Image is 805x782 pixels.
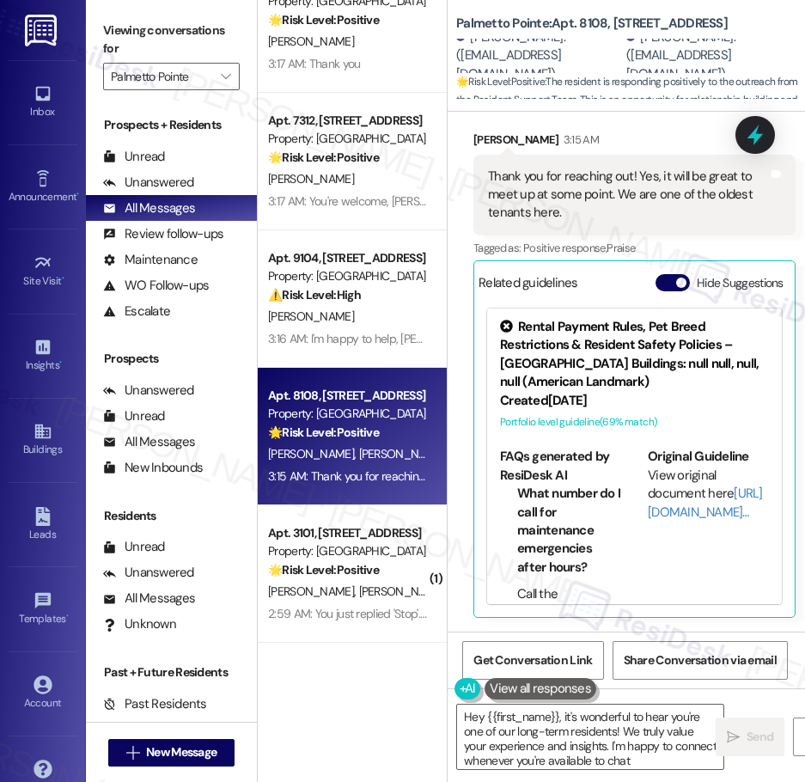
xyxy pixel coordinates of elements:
div: Maintenance [103,251,198,269]
label: Hide Suggestions [697,274,784,292]
div: Apt. 3101, [STREET_ADDRESS] [268,524,427,542]
div: Related guidelines [479,274,578,299]
div: Rental Payment Rules, Pet Breed Restrictions & Resident Safety Policies – [GEOGRAPHIC_DATA] Build... [500,318,769,392]
div: WO Follow-ups [103,277,209,295]
span: • [76,188,79,200]
i:  [221,70,230,83]
div: Unanswered [103,382,194,400]
b: FAQs generated by ResiDesk AI [500,448,609,483]
a: Inbox [9,79,77,125]
label: Viewing conversations for [103,17,240,63]
div: 3:17 AM: Thank you [268,56,360,71]
span: • [66,610,69,622]
div: Prospects + Residents [86,116,257,134]
span: • [59,357,62,369]
a: Buildings [9,417,77,463]
strong: ⚠️ Risk Level: High [268,287,361,302]
span: Send [747,728,773,746]
div: Prospects [86,350,257,368]
div: All Messages [103,199,195,217]
div: Property: [GEOGRAPHIC_DATA] [268,267,427,285]
li: Call the management office phone number after hours. You'll reach an answering service that will ... [517,585,621,751]
a: Leads [9,502,77,548]
i:  [126,746,139,760]
span: New Message [146,743,216,761]
div: Property: [GEOGRAPHIC_DATA] [268,542,427,560]
strong: 🌟 Risk Level: Positive [268,425,379,440]
strong: 🌟 Risk Level: Positive [268,150,379,165]
span: [PERSON_NAME] [268,583,359,599]
div: Residents [86,507,257,525]
button: Get Conversation Link [462,641,603,680]
strong: 🌟 Risk Level: Positive [268,562,379,577]
img: ResiDesk Logo [25,15,60,46]
div: Apt. 8108, [STREET_ADDRESS] [268,387,427,405]
textarea: Hey {{first_name}}, it's wonderful to hear you're one of our long-term residents! We truly value ... [457,705,723,769]
strong: 🌟 Risk Level: Positive [268,12,379,27]
div: Apt. 9104, [STREET_ADDRESS] [268,249,427,267]
span: Get Conversation Link [473,651,592,669]
span: [PERSON_NAME] [268,34,354,49]
div: Future Residents [103,721,219,739]
div: Tagged as: [473,235,796,260]
div: Unread [103,148,165,166]
span: : The resident is responding positively to the outreach from the Resident Support Team. This is a... [456,73,805,128]
button: Share Conversation via email [613,641,788,680]
a: Templates • [9,586,77,632]
div: 3:17 AM: You're welcome, [PERSON_NAME]. Happy to help! [268,193,556,209]
span: Share Conversation via email [624,651,777,669]
li: What number do I call for maintenance emergencies after hours? [517,485,621,577]
span: [PERSON_NAME] [268,171,354,186]
div: All Messages [103,433,195,451]
div: Created [DATE] [500,392,769,410]
button: Send [716,718,784,756]
span: [PERSON_NAME] [359,583,445,599]
span: [PERSON_NAME] [268,446,359,461]
input: All communities [111,63,212,90]
div: Past + Future Residents [86,663,257,681]
strong: 🌟 Risk Level: Positive [456,75,545,89]
div: View original document here [648,467,769,522]
div: Review follow-ups [103,225,223,243]
a: Insights • [9,333,77,379]
div: Apt. 7312, [STREET_ADDRESS] [268,112,427,130]
div: 3:15 AM [559,131,599,149]
b: Palmetto Pointe: Apt. 8108, [STREET_ADDRESS] [456,15,728,33]
a: Account [9,670,77,717]
div: 3:16 AM: I'm happy to help, [PERSON_NAME]! [268,331,490,346]
span: [PERSON_NAME] [359,446,445,461]
div: Unread [103,538,165,556]
div: Unread [103,407,165,425]
div: Property: [GEOGRAPHIC_DATA] [268,405,427,423]
button: New Message [108,739,235,767]
div: Unknown [103,615,176,633]
span: • [62,272,64,284]
b: Original Guideline [648,448,749,465]
div: [PERSON_NAME]. ([EMAIL_ADDRESS][DOMAIN_NAME]) [626,28,792,83]
div: All Messages [103,590,195,608]
div: Thank you for reaching out! Yes, it will be great to meet up at some point. We are one of the old... [488,168,768,223]
div: [PERSON_NAME] [473,131,796,155]
a: [URL][DOMAIN_NAME]… [648,485,763,520]
div: New Inbounds [103,459,203,477]
span: Praise [607,241,635,255]
span: [PERSON_NAME] [268,309,354,324]
div: Portfolio level guideline ( 69 % match) [500,413,769,431]
div: [PERSON_NAME]. ([EMAIL_ADDRESS][DOMAIN_NAME]) [456,28,622,83]
span: Positive response , [523,241,607,255]
div: Unanswered [103,564,194,582]
div: Unanswered [103,174,194,192]
i:  [727,730,740,744]
a: Site Visit • [9,248,77,295]
div: Property: [GEOGRAPHIC_DATA] [268,130,427,148]
div: Escalate [103,302,170,321]
div: Past Residents [103,695,207,713]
